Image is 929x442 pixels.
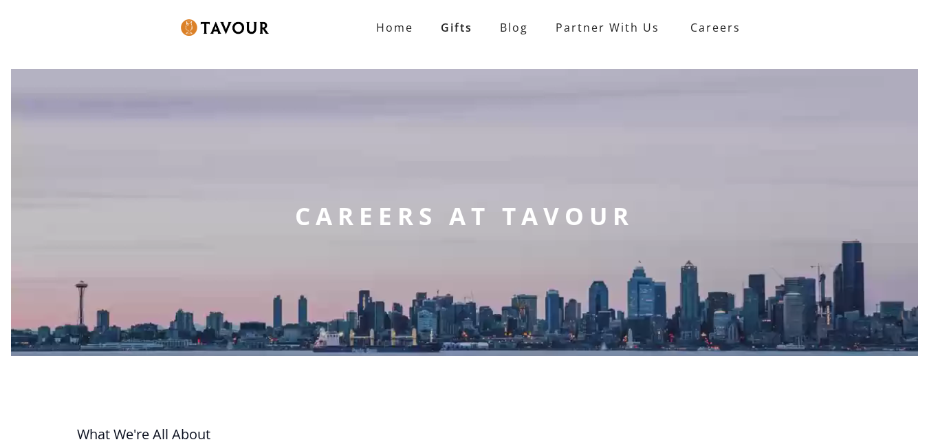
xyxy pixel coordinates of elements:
a: Careers [673,8,751,47]
strong: CAREERS AT TAVOUR [295,200,634,233]
a: Blog [486,14,542,41]
a: Gifts [427,14,486,41]
a: partner with us [542,14,673,41]
a: Home [362,14,427,41]
strong: Home [376,20,413,35]
strong: Careers [690,14,741,41]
